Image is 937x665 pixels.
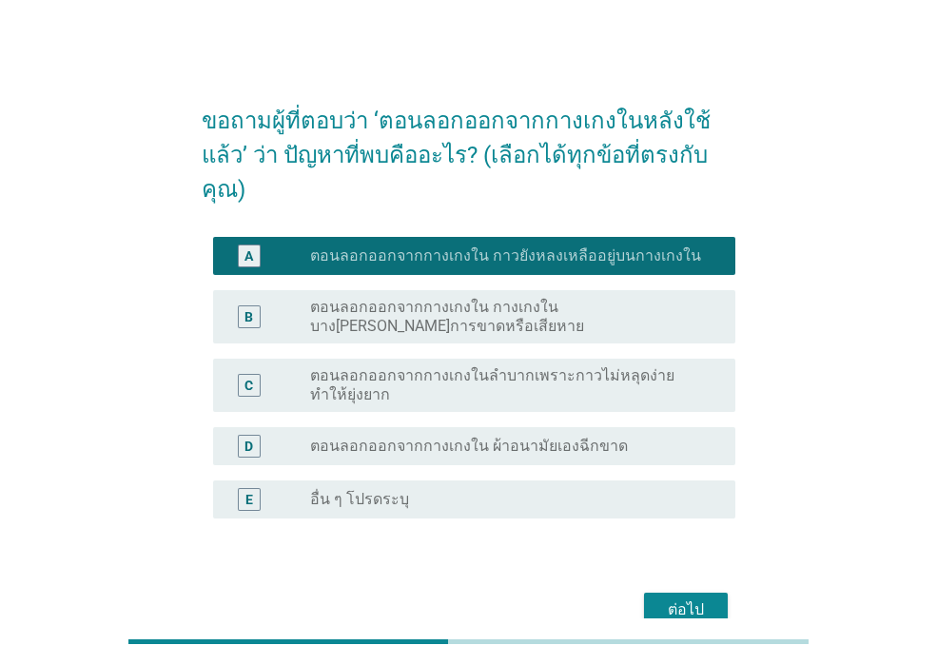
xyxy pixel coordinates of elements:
div: D [244,436,253,456]
div: E [245,489,253,509]
h2: ขอถามผู้ที่ตอบว่า ‘ตอนลอกออกจากกางเกงในหลังใช้แล้ว’ ว่า ปัญหาที่พบคืออะไร? (เลือกได้ทุกข้อที่ตรงก... [202,85,735,206]
div: C [244,375,253,395]
label: ตอนลอกออกจากกางเกงใน กาวยังหลงเหลืออยู่บนกางเกงใน [310,246,701,265]
label: ตอนลอกออกจากกางเกงใน กางเกงในบาง[PERSON_NAME]การขาดหรือเสียหาย [310,298,705,336]
label: ตอนลอกออกจากกางเกงใน ผ้าอนามัยเองฉีกขาด [310,437,628,456]
label: ตอนลอกออกจากกางเกงในลำบากเพราะกาวไม่หลุดง่าย ทำให้ยุ่งยาก [310,366,705,404]
label: อื่น ๆ โปรดระบุ [310,490,409,509]
div: ต่อไป [659,598,713,621]
div: B [244,306,253,326]
div: A [244,245,253,265]
button: ต่อไป [644,593,728,627]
